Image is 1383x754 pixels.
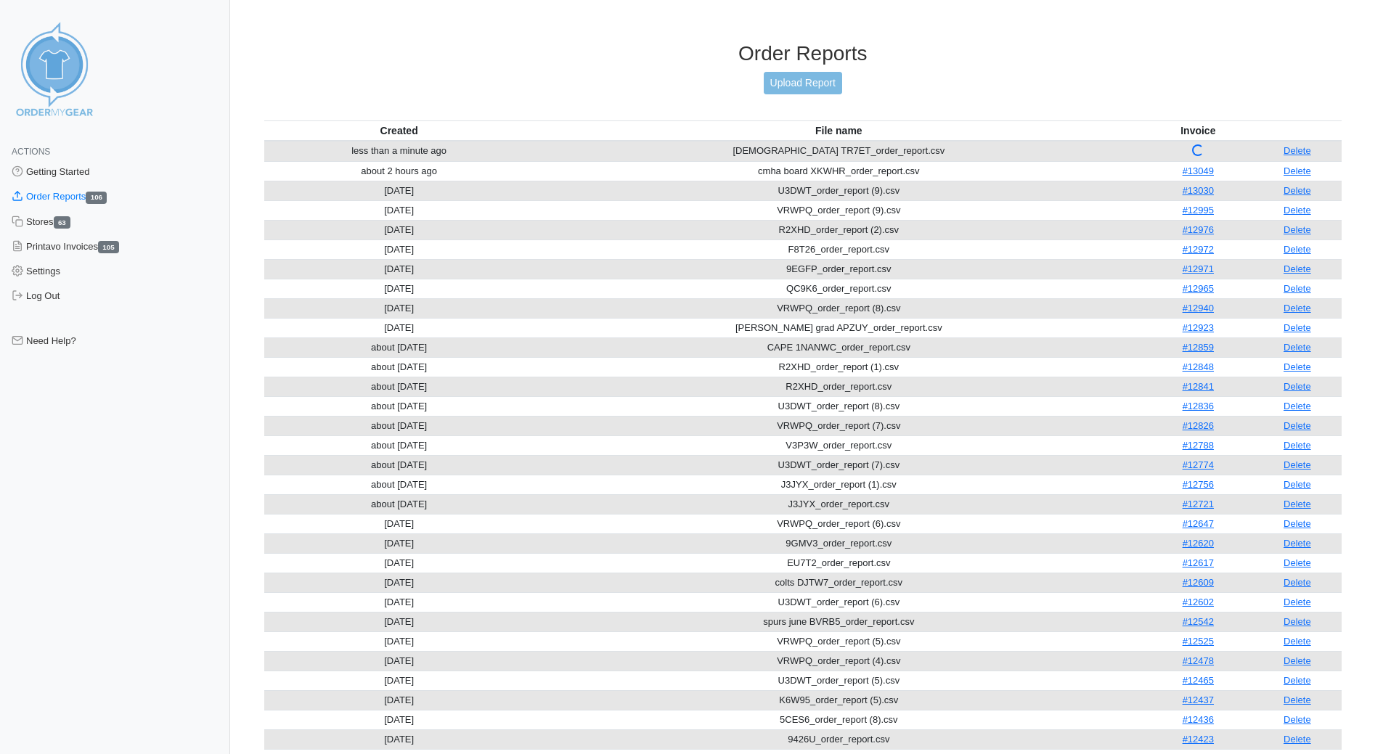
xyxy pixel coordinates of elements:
[1183,244,1214,255] a: #12972
[1183,205,1214,216] a: #12995
[264,631,534,651] td: [DATE]
[1284,322,1311,333] a: Delete
[1284,597,1311,607] a: Delete
[1183,322,1214,333] a: #12923
[1284,636,1311,647] a: Delete
[534,120,1143,141] th: File name
[264,710,534,729] td: [DATE]
[534,651,1143,671] td: VRWPQ_order_report (4).csv
[1183,597,1214,607] a: #12602
[1183,459,1214,470] a: #12774
[1284,401,1311,411] a: Delete
[1183,303,1214,314] a: #12940
[1284,381,1311,392] a: Delete
[534,435,1143,455] td: V3P3W_order_report.csv
[534,259,1143,279] td: 9EGFP_order_report.csv
[534,553,1143,573] td: EU7T2_order_report.csv
[1183,479,1214,490] a: #12756
[264,533,534,553] td: [DATE]
[1183,734,1214,745] a: #12423
[264,553,534,573] td: [DATE]
[534,533,1143,553] td: 9GMV3_order_report.csv
[1284,361,1311,372] a: Delete
[264,41,1342,66] h3: Order Reports
[1284,263,1311,274] a: Delete
[264,200,534,220] td: [DATE]
[1284,224,1311,235] a: Delete
[1183,636,1214,647] a: #12525
[534,710,1143,729] td: 5CES6_order_report (8).csv
[264,455,534,475] td: about [DATE]
[54,216,71,229] span: 63
[1183,185,1214,196] a: #13030
[1284,557,1311,568] a: Delete
[264,181,534,200] td: [DATE]
[264,279,534,298] td: [DATE]
[1183,538,1214,549] a: #12620
[1284,420,1311,431] a: Delete
[1284,303,1311,314] a: Delete
[1284,185,1311,196] a: Delete
[1183,577,1214,588] a: #12609
[534,161,1143,181] td: cmha board XKWHR_order_report.csv
[1284,145,1311,156] a: Delete
[1183,224,1214,235] a: #12976
[264,141,534,162] td: less than a minute ago
[98,241,119,253] span: 105
[1183,165,1214,176] a: #13049
[1183,401,1214,411] a: #12836
[534,357,1143,377] td: R2XHD_order_report (1).csv
[534,455,1143,475] td: U3DWT_order_report (7).csv
[1284,205,1311,216] a: Delete
[534,377,1143,396] td: R2XHD_order_report.csv
[1183,499,1214,509] a: #12721
[764,72,842,94] a: Upload Report
[264,318,534,337] td: [DATE]
[1284,616,1311,627] a: Delete
[264,671,534,690] td: [DATE]
[1183,616,1214,627] a: #12542
[534,318,1143,337] td: [PERSON_NAME] grad APZUY_order_report.csv
[1183,361,1214,372] a: #12848
[264,690,534,710] td: [DATE]
[264,592,534,612] td: [DATE]
[264,573,534,592] td: [DATE]
[264,396,534,416] td: about [DATE]
[534,631,1143,651] td: VRWPQ_order_report (5).csv
[534,690,1143,710] td: K6W95_order_report (5).csv
[86,192,107,204] span: 106
[1284,440,1311,451] a: Delete
[1183,714,1214,725] a: #12436
[534,298,1143,318] td: VRWPQ_order_report (8).csv
[264,239,534,259] td: [DATE]
[1183,557,1214,568] a: #12617
[264,729,534,749] td: [DATE]
[534,592,1143,612] td: U3DWT_order_report (6).csv
[1183,283,1214,294] a: #12965
[1143,120,1253,141] th: Invoice
[264,612,534,631] td: [DATE]
[1284,283,1311,294] a: Delete
[264,220,534,239] td: [DATE]
[1284,714,1311,725] a: Delete
[264,298,534,318] td: [DATE]
[264,377,534,396] td: about [DATE]
[1284,165,1311,176] a: Delete
[534,416,1143,435] td: VRWPQ_order_report (7).csv
[264,514,534,533] td: [DATE]
[1284,734,1311,745] a: Delete
[534,181,1143,200] td: U3DWT_order_report (9).csv
[534,200,1143,220] td: VRWPQ_order_report (9).csv
[1284,459,1311,470] a: Delete
[534,729,1143,749] td: 9426U_order_report.csv
[534,279,1143,298] td: QC9K6_order_report.csv
[264,494,534,514] td: about [DATE]
[1284,479,1311,490] a: Delete
[12,147,50,157] span: Actions
[264,416,534,435] td: about [DATE]
[534,671,1143,690] td: U3DWT_order_report (5).csv
[1183,694,1214,705] a: #12437
[1183,263,1214,274] a: #12971
[264,435,534,455] td: about [DATE]
[264,337,534,357] td: about [DATE]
